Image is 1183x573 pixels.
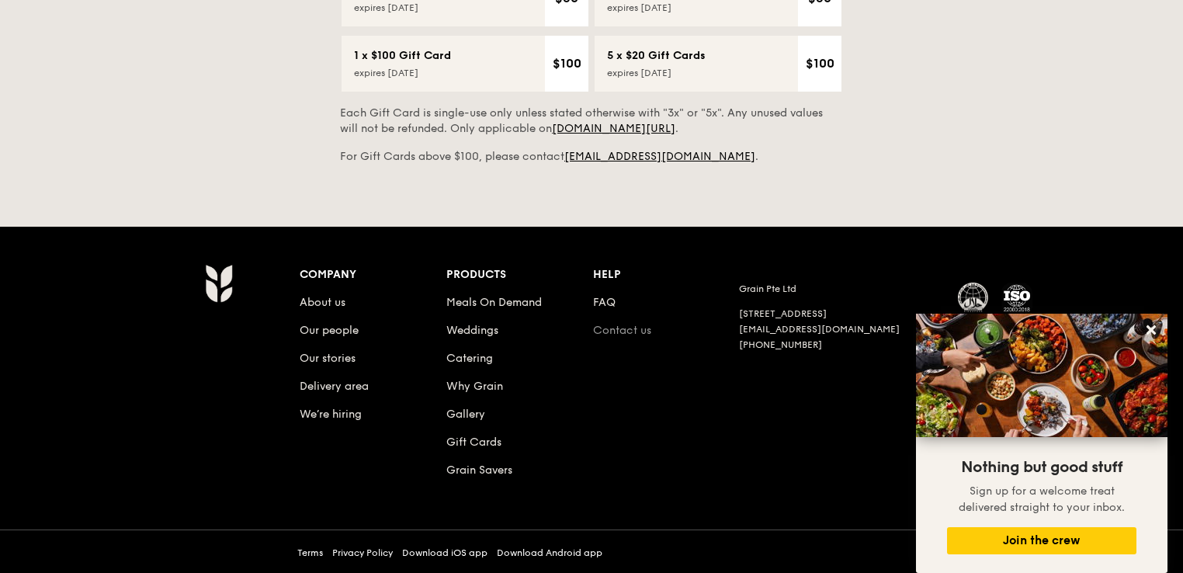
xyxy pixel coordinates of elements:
[446,264,593,286] div: Products
[446,436,501,449] a: Gift Cards
[300,324,359,337] a: Our people
[446,296,542,309] a: Meals On Demand
[947,527,1136,554] button: Join the crew
[564,150,755,163] a: [EMAIL_ADDRESS][DOMAIN_NAME]
[446,464,512,477] a: Grain Savers
[593,296,616,309] a: FAQ
[446,324,498,337] a: Weddings
[300,408,362,421] a: We’re hiring
[804,48,835,79] div: $100
[300,296,345,309] a: About us
[1001,283,1032,314] img: ISO Certified
[354,48,451,64] div: 1 x $100 Gift Card
[607,2,671,14] div: expires [DATE]
[354,67,418,79] div: expires [DATE]
[739,283,939,295] div: Grain Pte Ltd
[205,264,232,303] img: Grain
[1139,318,1164,342] button: Close
[354,2,418,14] div: expires [DATE]
[607,48,706,64] div: 5 x $20 Gift Cards
[593,324,651,337] a: Contact us
[300,352,356,365] a: Our stories
[446,380,503,393] a: Why Grain
[446,408,485,421] a: Gallery
[958,283,989,314] img: MUIS Halal Certified
[497,547,602,559] a: Download Android app
[961,458,1122,477] span: Nothing but good stuff
[340,106,843,137] div: Each Gift Card is single-use only unless stated otherwise with "3x" or "5x". Any unused values wi...
[593,264,740,286] div: Help
[300,264,446,286] div: Company
[300,380,369,393] a: Delivery area
[446,352,493,365] a: Catering
[916,314,1167,437] img: DSC07876-Edit02-Large.jpeg
[551,48,582,79] div: $100
[332,547,393,559] a: Privacy Policy
[297,547,323,559] a: Terms
[340,149,843,165] div: For Gift Cards above $100, please contact .
[402,547,487,559] a: Download iOS app
[552,122,675,135] a: [DOMAIN_NAME][URL]
[739,339,822,350] a: [PHONE_NUMBER]
[739,324,900,335] a: [EMAIL_ADDRESS][DOMAIN_NAME]
[959,484,1125,514] span: Sign up for a welcome treat delivered straight to your inbox.
[739,307,939,321] div: [STREET_ADDRESS]
[607,67,671,79] div: expires [DATE]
